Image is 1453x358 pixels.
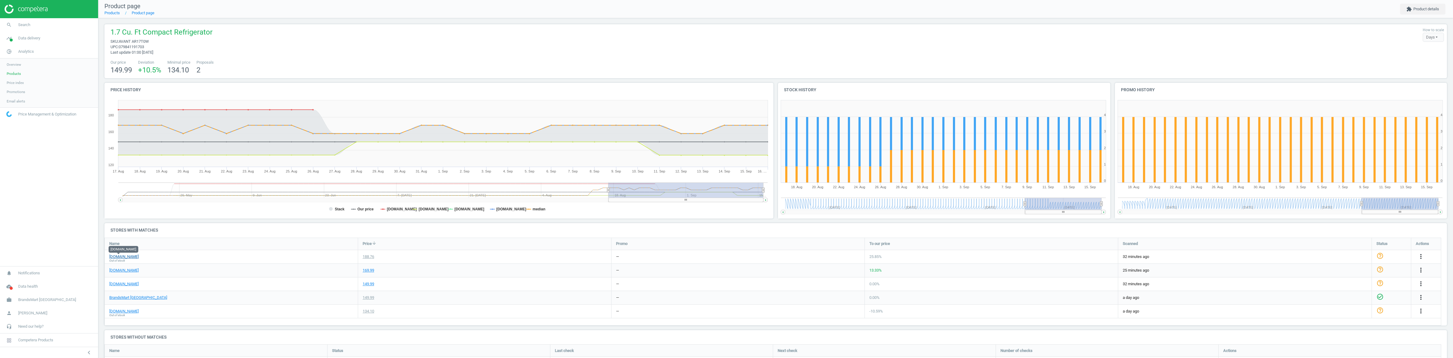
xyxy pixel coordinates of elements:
tspan: 4. Sep [503,169,513,173]
span: 13.33 % [869,268,882,273]
span: Overview [7,62,21,67]
tspan: 1. Sep [939,185,948,189]
i: notifications [3,267,15,279]
span: Name [109,241,120,246]
tspan: 29. Aug [372,169,384,173]
i: help_outline [1376,266,1384,273]
span: Promotions [7,89,25,94]
img: wGWNvw8QSZomAAAAABJRU5ErkJggg== [6,111,12,117]
div: 169.99 [363,268,374,273]
span: Price [363,241,372,246]
tspan: 11. Sep [1043,185,1054,189]
tspan: 8. Sep [590,169,599,173]
button: chevron_left [81,349,97,356]
i: arrow_downward [372,241,377,246]
div: 149.99 [363,281,374,287]
span: 25.85 % [869,254,882,259]
button: extensionProduct details [1400,4,1445,15]
i: headset_mic [3,321,15,332]
tspan: 9. Sep [611,169,621,173]
div: 149.99 [363,295,374,300]
tspan: 5. Sep [1317,185,1327,189]
span: Price Management & Optimization [18,112,76,117]
span: a day ago [1123,309,1367,314]
tspan: 28. Aug [1233,185,1244,189]
tspan: 11. Sep [654,169,665,173]
tspan: [DOMAIN_NAME] [454,207,484,211]
span: Last check [555,348,574,353]
tspan: 15… [759,193,766,197]
tspan: 26. Aug [308,169,319,173]
span: Next check [778,348,797,353]
span: 32 minutes ago [1123,254,1367,259]
tspan: 1. Sep [1275,185,1285,189]
text: 120 [108,163,114,167]
a: Products [104,11,120,15]
span: 134.10 [167,66,189,74]
tspan: 20. Aug [1149,185,1160,189]
i: work [3,294,15,306]
tspan: 9. Sep [1359,185,1369,189]
i: help_outline [1376,307,1384,314]
span: Promo [616,241,628,246]
span: 1.7 Cu. Ft Compact Refrigerator [110,27,213,39]
tspan: 1. Sep [438,169,448,173]
span: Need our help? [18,324,44,329]
tspan: 3. Sep [1296,185,1306,189]
i: more_vert [1417,253,1425,260]
tspan: 17. Aug [113,169,124,173]
h4: Price history [104,83,773,97]
tspan: 24. Aug [854,185,865,189]
span: Product page [104,2,140,10]
tspan: 15. Sep [1084,185,1096,189]
button: more_vert [1417,280,1425,288]
tspan: 7. Sep [568,169,578,173]
tspan: 28. Aug [896,185,907,189]
text: 160 [108,130,114,134]
tspan: 20. Aug [812,185,823,189]
span: Last update 01:00 [DATE] [110,50,153,55]
div: — [616,254,619,259]
a: [DOMAIN_NAME] [109,281,139,287]
span: upc : [110,45,119,49]
text: 0 [1104,179,1106,182]
tspan: [DOMAIN_NAME] [496,207,526,211]
span: -10.59 % [869,309,883,313]
tspan: 28. Aug [351,169,362,173]
tspan: 19. Aug [156,169,167,173]
i: help_outline [1376,252,1384,259]
tspan: 30. Aug [1254,185,1265,189]
span: Price index [7,80,24,85]
button: more_vert [1417,294,1425,302]
a: [DOMAIN_NAME] [109,268,139,273]
span: 0.00 % [869,295,880,300]
tspan: 22. Aug [833,185,844,189]
span: Competera Products [18,337,53,343]
tspan: 3. Sep [960,185,969,189]
tspan: 15. Sep [1421,185,1433,189]
text: 4 [1441,113,1442,117]
span: Out of stock [109,259,125,263]
text: 0 [1441,179,1442,182]
tspan: [DOMAIN_NAME] [387,207,417,211]
i: more_vert [1417,266,1425,274]
button: more_vert [1417,266,1425,274]
span: a day ago [1123,295,1367,300]
tspan: 10. Sep [632,169,644,173]
span: 25 minutes ago [1123,268,1367,273]
a: Product page [132,11,154,15]
text: 1 [1441,162,1442,166]
tspan: 26. Aug [1212,185,1223,189]
span: AVANT AR17T0W [119,39,149,44]
span: Deviation [138,60,161,65]
a: BrandsMart [GEOGRAPHIC_DATA] [109,295,167,300]
tspan: 15. Sep [740,169,752,173]
tspan: 3. Sep [482,169,491,173]
i: check_circle_outline [1376,293,1384,300]
text: 4 [1104,113,1106,117]
i: person [3,307,15,319]
span: 079841191703 [119,45,144,49]
span: Products [7,71,21,76]
text: 2 [1104,146,1106,150]
tspan: 31. Aug [416,169,427,173]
